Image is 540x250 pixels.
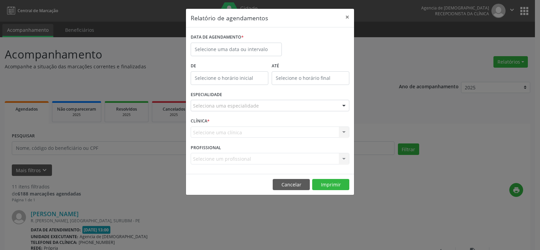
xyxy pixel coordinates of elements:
[191,71,268,85] input: Selecione o horário inicial
[341,9,354,25] button: Close
[191,43,282,56] input: Selecione uma data ou intervalo
[191,142,221,153] label: PROFISSIONAL
[273,179,310,190] button: Cancelar
[191,90,222,100] label: ESPECIALIDADE
[191,116,210,127] label: CLÍNICA
[312,179,349,190] button: Imprimir
[193,102,259,109] span: Seleciona uma especialidade
[191,61,268,71] label: De
[272,61,349,71] label: ATÉ
[191,14,268,22] h5: Relatório de agendamentos
[191,32,244,43] label: DATA DE AGENDAMENTO
[272,71,349,85] input: Selecione o horário final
